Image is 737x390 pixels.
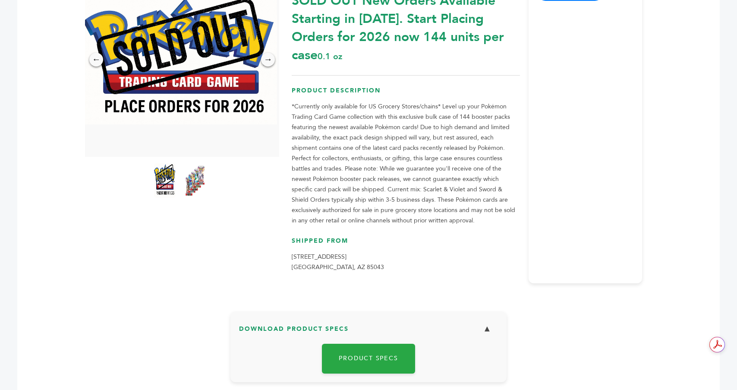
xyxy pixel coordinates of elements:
h3: Product Description [292,86,520,101]
p: *Currently only available for US Grocery Stores/chains* Level up your Pokémon Trading Card Game c... [292,101,520,226]
button: ▼ [476,320,498,339]
div: → [261,53,275,67]
span: 0.1 oz [318,51,342,62]
div: ← [89,53,103,67]
h3: Shipped From [292,237,520,252]
a: Product Specs [322,344,415,374]
h3: Download Product Specs [239,320,498,345]
img: *SOLD OUT* New Orders Available Starting in 2026. Start Placing Orders for 2026 now! 144 units pe... [184,163,206,198]
p: [STREET_ADDRESS] [GEOGRAPHIC_DATA], AZ 85043 [292,252,520,273]
img: *SOLD OUT* New Orders Available Starting in 2026. Start Placing Orders for 2026 now! 144 units pe... [154,163,176,198]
